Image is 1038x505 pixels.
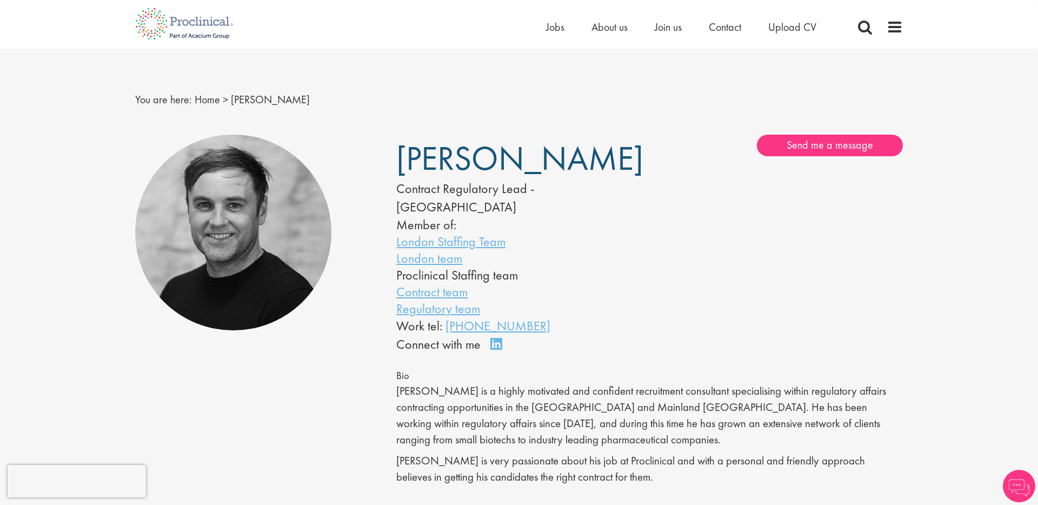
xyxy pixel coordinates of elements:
img: Peter Duvall [135,135,331,331]
a: Contract team [396,283,468,300]
a: Jobs [546,20,564,34]
a: London Staffing Team [396,233,505,250]
label: Member of: [396,216,456,233]
a: London team [396,250,462,267]
span: Work tel: [396,317,442,334]
iframe: reCAPTCHA [8,465,146,497]
a: Regulatory team [396,300,480,317]
img: Chatbot [1003,470,1035,502]
a: About us [591,20,628,34]
li: Proclinical Staffing team [396,267,617,283]
p: [PERSON_NAME] is a highly motivated and confident recruitment consultant specialising within regu... [396,383,903,448]
a: [PHONE_NUMBER] [445,317,550,334]
a: Contact [709,20,741,34]
a: breadcrumb link [195,92,220,107]
span: [PERSON_NAME] [231,92,310,107]
p: [PERSON_NAME] is very passionate about his job at Proclinical and with a personal and friendly ap... [396,453,903,485]
span: > [223,92,228,107]
a: Upload CV [768,20,816,34]
span: [PERSON_NAME] [396,137,643,180]
span: You are here: [135,92,192,107]
a: Send me a message [757,135,903,156]
div: Contract Regulatory Lead - [GEOGRAPHIC_DATA] [396,180,617,217]
a: Join us [655,20,682,34]
span: Bio [396,369,409,382]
